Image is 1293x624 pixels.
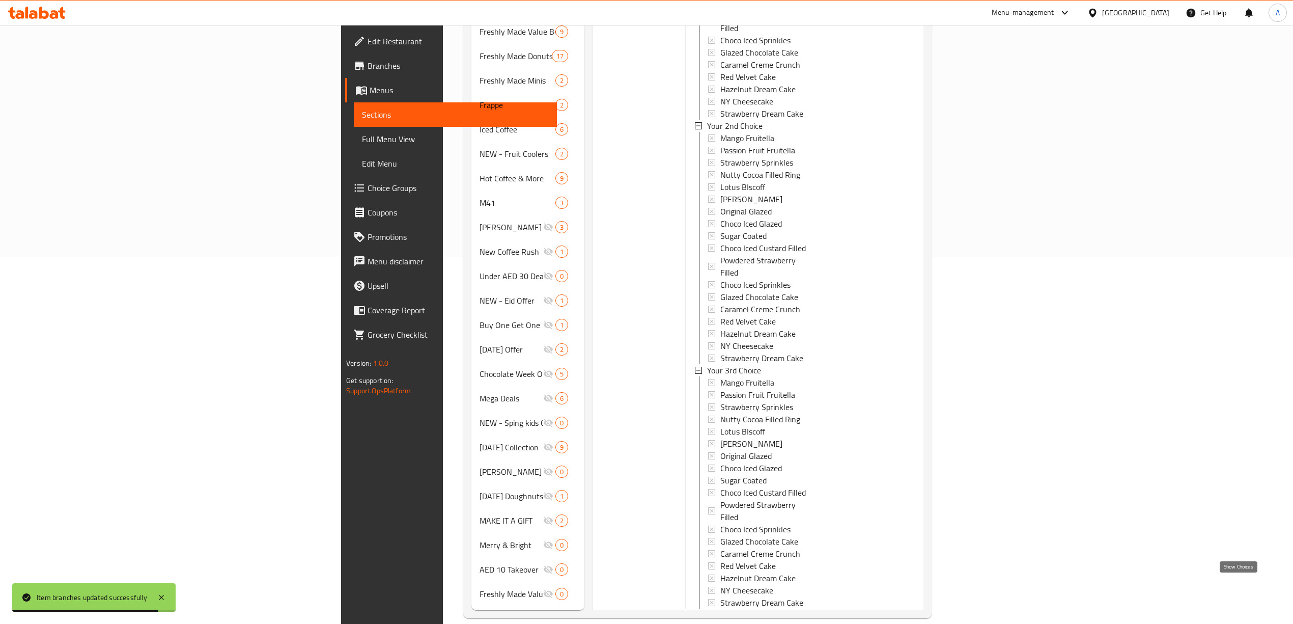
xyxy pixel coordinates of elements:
div: items [555,466,568,478]
svg: Inactive section [543,467,553,477]
span: Lotus BIscoff [720,181,765,193]
a: Edit Menu [354,151,557,176]
span: 6 [556,125,568,134]
span: Caramel Creme Crunch [720,59,800,71]
div: NEW - Sping kids Collection0 [471,411,584,435]
span: Red Velvet Cake [720,315,776,328]
span: 0 [556,589,568,599]
span: 2 [556,516,568,526]
span: AED 10 Takeover [480,563,543,576]
span: Iced Coffee [480,123,555,135]
span: A [1276,7,1280,18]
span: Full Menu View [362,133,549,145]
div: Freshly Made Minis2 [471,68,584,93]
div: Freshly Made Value Boxes9 [471,19,584,44]
span: Upsell [368,280,549,292]
svg: Inactive section [543,369,553,379]
span: Choice Groups [368,182,549,194]
div: [DATE] Offer2 [471,337,584,362]
span: Red Velvet Cake [720,71,776,83]
a: Edit Restaurant [345,29,557,53]
div: NEW - Eid Offer [480,294,543,307]
div: items [555,74,568,87]
svg: Inactive section [543,540,553,550]
a: Full Menu View [354,127,557,151]
span: New Coffee Rush [480,246,543,258]
a: Choice Groups [345,176,557,200]
span: Freshly Made Value Boxes [480,588,543,600]
span: 2 [556,76,568,86]
span: Passion Fruit Fruitella [720,389,795,401]
div: [DATE] Collection9 [471,435,584,459]
div: Item branches updated successfully [37,592,147,603]
span: 9 [556,27,568,37]
div: M41 [480,197,555,209]
span: Mango Fruitella [720,376,774,389]
span: Freshly Made Donuts [480,50,552,62]
div: Chocolate Week Offer5 [471,362,584,386]
div: items [555,588,568,600]
div: items [555,368,568,380]
span: 2 [556,345,568,355]
span: Frappe [480,99,555,111]
span: Menu disclaimer [368,255,549,267]
div: items [555,270,568,282]
div: items [555,172,568,184]
svg: Inactive section [543,442,553,452]
svg: Inactive section [543,393,553,403]
div: Buy One Get One1 [471,313,584,337]
span: Sugar Coated [720,474,767,486]
div: Mother's Day Offer [480,343,543,356]
div: items [555,392,568,404]
span: [PERSON_NAME] [480,221,543,233]
div: items [555,148,568,160]
div: items [555,343,568,356]
span: NEW - Fruit Coolers [480,148,555,160]
div: items [555,99,568,111]
span: NEW - Sping kids Collection [480,417,543,429]
span: 3 [556,198,568,208]
a: Branches [345,53,557,78]
div: items [555,539,568,551]
div: Mega Deals6 [471,386,584,411]
span: Menus [370,84,549,96]
span: Choco Iced Sprinkles [720,34,791,46]
span: 5 [556,369,568,379]
span: NY Cheesecake [720,95,773,107]
div: [PERSON_NAME]0 [471,459,584,484]
span: 1 [556,320,568,330]
span: Hot Coffee & More [480,172,555,184]
span: Freshly Made Value Boxes [480,25,555,38]
span: 9 [556,443,568,452]
div: items [555,319,568,331]
span: NY Cheesecake [720,340,773,352]
span: Under AED 30 Deal [480,270,543,282]
span: Coverage Report [368,304,549,316]
svg: Inactive section [543,295,553,306]
span: 0 [556,418,568,428]
span: [PERSON_NAME] [720,193,782,205]
span: Freshly Made Minis [480,74,555,87]
a: Sections [354,102,557,127]
span: Choco Iced Custard Filled [720,486,806,499]
span: Strawberry Dream Cake [720,107,803,120]
span: Mega Deals [480,392,543,404]
svg: Inactive section [543,589,553,599]
div: items [555,417,568,429]
div: NEW - Fruit Coolers2 [471,142,584,166]
span: Glazed Chocolate Cake [720,46,798,59]
span: Mango Fruitella [720,132,774,144]
span: 0 [556,540,568,550]
div: MAKE IT A GIFT [480,514,543,527]
div: Frappe2 [471,93,584,117]
svg: Inactive section [543,247,553,257]
span: 1 [556,247,568,257]
span: Choco Iced Glazed [720,218,782,230]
